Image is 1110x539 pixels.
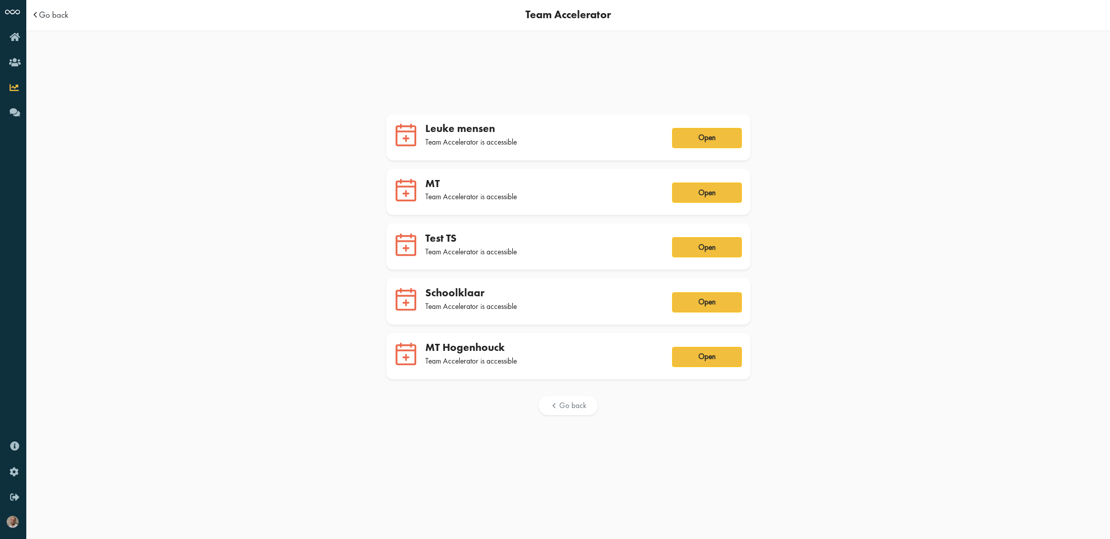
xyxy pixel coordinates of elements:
button: Open [672,292,742,312]
a: Test TS Team Accelerator is accessible Open [386,223,750,269]
a: Go back [39,11,68,19]
div: Team Accelerator is accessible [425,356,659,366]
div: Team Accelerator is accessible [425,192,659,202]
a: Schoolklaar Team Accelerator is accessible Open [386,278,750,324]
a: MT Hogenhouck Team Accelerator is accessible Open [386,333,750,379]
div: Team Accelerator is accessible [425,301,659,311]
img: calendar.svg [395,123,418,147]
img: calendar.svg [395,233,418,257]
span: Go back [559,400,586,411]
a: Go back [539,396,598,415]
button: Open [672,347,742,367]
div: Team Accelerator is accessible [425,247,659,257]
div: Test TS [425,232,659,245]
a: MT Team Accelerator is accessible Open [386,169,750,215]
a: Leuke mensen Team Accelerator is accessible Open [386,114,750,160]
div: MT Hogenhouck [425,341,659,354]
div: Schoolklaar [425,286,659,299]
button: Open [672,183,742,203]
button: Open [672,128,742,148]
button: Open [672,237,742,257]
img: calendar.svg [395,342,418,366]
div: Team Accelerator is accessible [425,137,659,147]
img: calendar.svg [395,178,418,202]
img: calendar.svg [395,287,418,311]
div: MT [425,177,659,190]
div: Leuke mensen [425,122,659,135]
